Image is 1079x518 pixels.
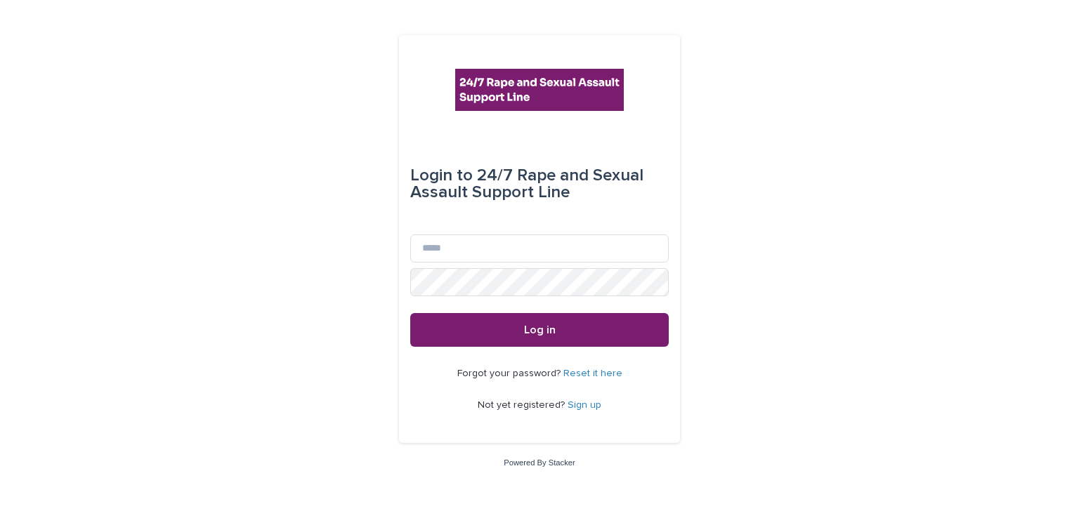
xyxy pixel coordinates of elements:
[457,368,563,378] span: Forgot your password?
[504,458,575,467] a: Powered By Stacker
[410,156,669,212] div: 24/7 Rape and Sexual Assault Support Line
[478,400,568,410] span: Not yet registered?
[455,69,624,111] img: rhQMoQhaT3yELyF149Cw
[410,313,669,347] button: Log in
[410,167,473,184] span: Login to
[524,324,556,336] span: Log in
[563,368,622,378] a: Reset it here
[568,400,601,410] a: Sign up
